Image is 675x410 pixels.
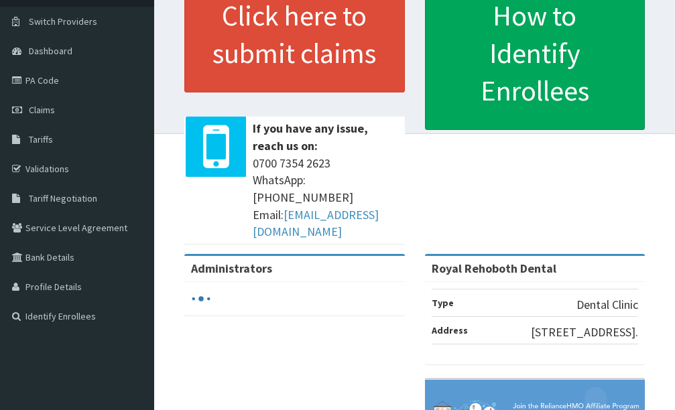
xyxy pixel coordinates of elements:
span: Tariffs [29,133,53,145]
span: Tariff Negotiation [29,192,97,204]
b: Administrators [191,261,272,276]
strong: Royal Rehoboth Dental [432,261,556,276]
p: Dental Clinic [576,296,638,314]
span: Switch Providers [29,15,97,27]
span: Dashboard [29,45,72,57]
svg: audio-loading [191,289,211,309]
p: [STREET_ADDRESS]. [531,324,638,341]
a: [EMAIL_ADDRESS][DOMAIN_NAME] [253,207,379,240]
span: Claims [29,104,55,116]
b: If you have any issue, reach us on: [253,121,368,153]
span: 0700 7354 2623 WhatsApp: [PHONE_NUMBER] Email: [253,155,398,241]
b: Address [432,324,468,336]
b: Type [432,297,454,309]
